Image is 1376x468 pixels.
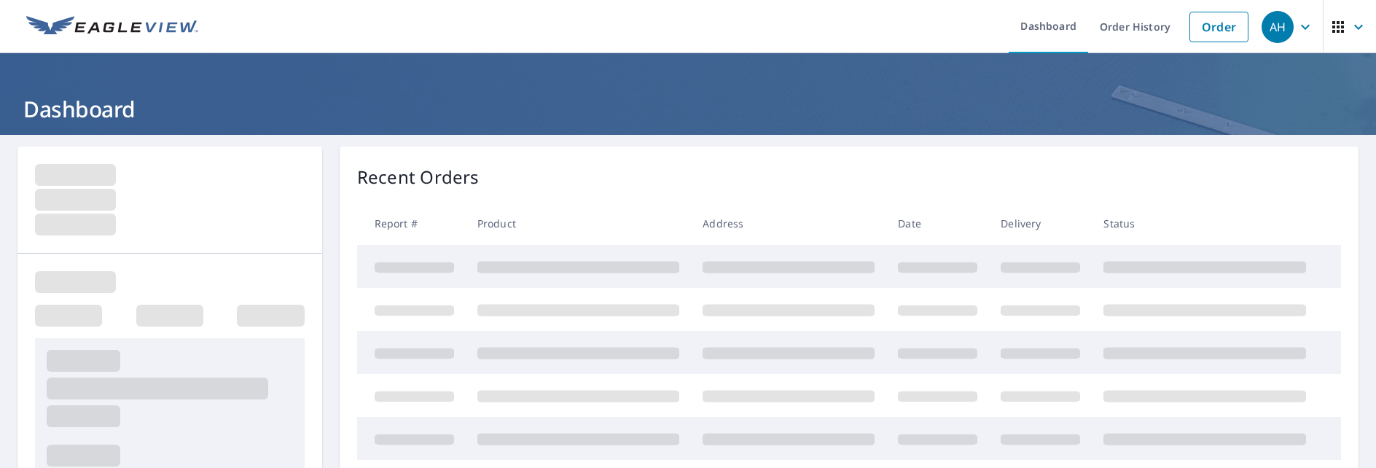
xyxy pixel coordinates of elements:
img: EV Logo [26,16,198,38]
th: Date [886,202,989,245]
th: Status [1092,202,1318,245]
p: Recent Orders [357,164,480,190]
th: Delivery [989,202,1092,245]
th: Report # [357,202,466,245]
h1: Dashboard [17,94,1359,124]
th: Product [466,202,691,245]
div: AH [1262,11,1294,43]
a: Order [1189,12,1248,42]
th: Address [691,202,886,245]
